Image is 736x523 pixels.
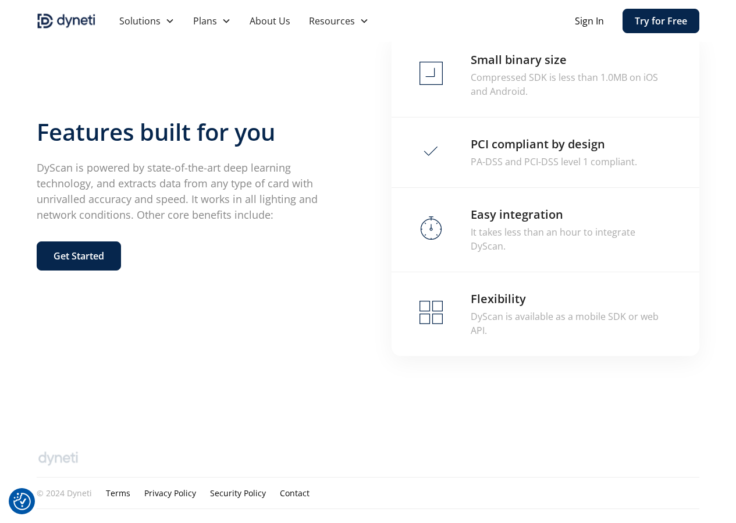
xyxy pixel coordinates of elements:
[309,14,355,28] div: Resources
[623,9,699,33] a: Try for Free
[471,52,567,68] h6: Small binary size
[471,291,526,307] h6: Flexibility
[37,12,96,30] a: home
[119,14,161,28] div: Solutions
[471,309,671,337] div: DyScan is available as a mobile SDK or web API.
[106,487,130,499] a: Terms
[210,487,266,499] a: Security Policy
[110,9,184,33] div: Solutions
[193,14,217,28] div: Plans
[37,449,80,468] img: Dyneti gray logo
[37,487,92,499] div: © 2024 Dyneti
[280,487,310,499] a: Contact
[471,136,605,152] h6: PCI compliant by design
[144,487,196,499] a: Privacy Policy
[37,118,344,146] h3: Features built for you
[13,493,31,510] img: Revisit consent button
[184,9,240,33] div: Plans
[37,12,96,30] img: Dyneti indigo logo
[37,160,344,223] p: DyScan is powered by state-of-the-art deep learning technology, and extracts data from any type o...
[471,70,671,98] div: Compressed SDK is less than 1.0MB on iOS and Android.
[471,225,671,253] div: It takes less than an hour to integrate DyScan.
[13,493,31,510] button: Consent Preferences
[471,155,637,169] div: PA-DSS and PCI-DSS level 1 compliant.
[37,241,121,271] a: Get Started
[471,207,563,223] h6: Easy integration
[575,14,604,28] a: Sign In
